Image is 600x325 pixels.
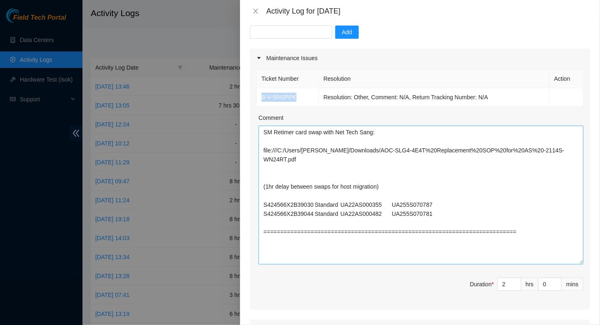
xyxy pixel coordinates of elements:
th: Resolution [319,70,549,88]
textarea: Comment [259,126,584,264]
span: caret-right [256,56,261,61]
div: mins [562,278,584,291]
button: Close [250,7,261,15]
a: B-V-5RI2PPK [261,94,296,101]
th: Action [550,70,584,88]
label: Comment [259,113,284,122]
div: Maintenance Issues [250,49,590,68]
td: Resolution: Other, Comment: N/A, Return Tracking Number: N/A [319,88,549,107]
div: Duration [470,280,494,289]
span: close [252,8,259,14]
span: Add [342,28,352,37]
button: Add [335,26,359,39]
th: Ticket Number [257,70,319,88]
div: hrs [521,278,539,291]
div: Activity Log for [DATE] [266,7,590,16]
